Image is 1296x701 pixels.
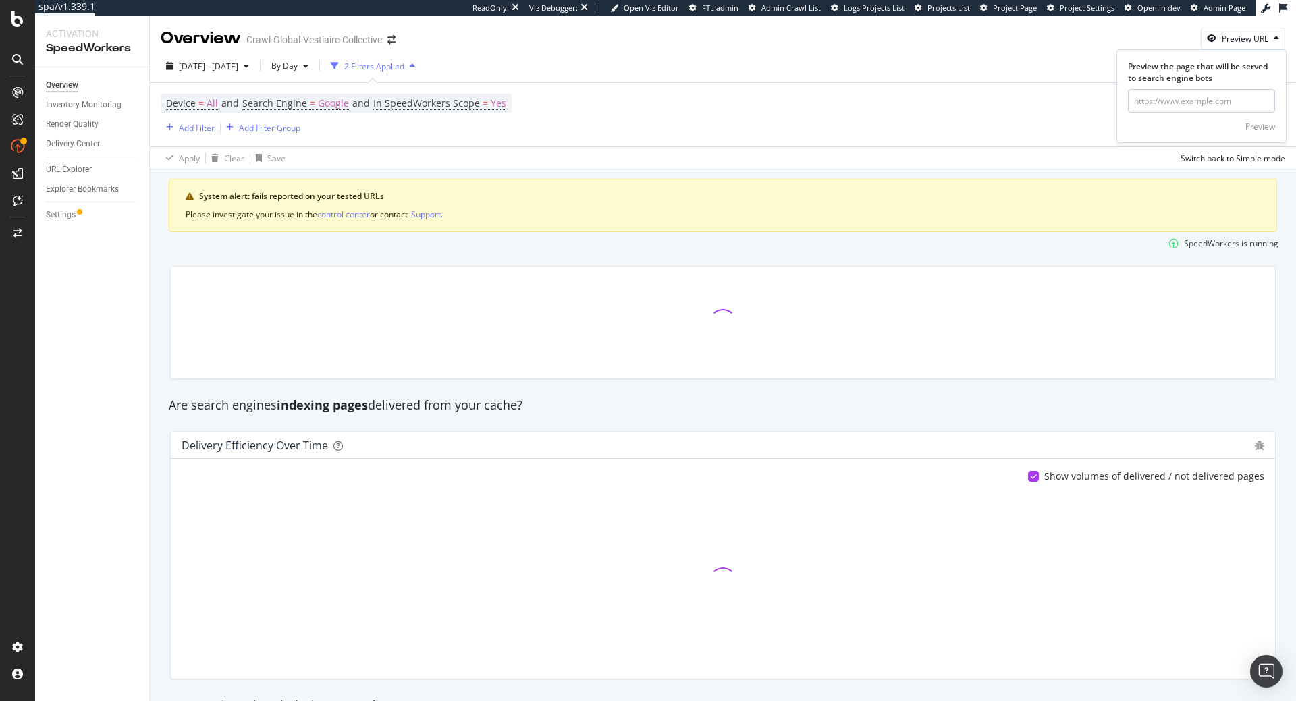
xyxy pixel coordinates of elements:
[161,27,241,50] div: Overview
[46,78,78,92] div: Overview
[1137,3,1181,13] span: Open in dev
[242,96,307,109] span: Search Engine
[266,60,298,72] span: By Day
[224,152,244,164] div: Clear
[1255,441,1264,450] div: bug
[1128,89,1275,113] input: https://www.example.com
[246,33,382,47] div: Crawl-Global-Vestiaire-Collective
[179,122,215,134] div: Add Filter
[199,190,1260,202] div: System alert: fails reported on your tested URLs
[1128,61,1275,84] div: Preview the page that will be served to search engine bots
[317,208,370,221] button: control center
[1184,237,1278,249] div: SpeedWorkers is running
[915,3,970,13] a: Projects List
[46,182,140,196] a: Explorer Bookmarks
[206,147,244,169] button: Clear
[46,208,76,222] div: Settings
[1125,3,1181,13] a: Open in dev
[318,94,349,113] span: Google
[46,137,140,151] a: Delivery Center
[1245,121,1275,132] div: Preview
[831,3,905,13] a: Logs Projects List
[46,117,140,132] a: Render Quality
[46,98,140,112] a: Inventory Monitoring
[344,61,404,72] div: 2 Filters Applied
[473,3,509,13] div: ReadOnly:
[689,3,738,13] a: FTL admin
[310,96,315,109] span: =
[46,98,122,112] div: Inventory Monitoring
[610,3,679,13] a: Open Viz Editor
[993,3,1037,13] span: Project Page
[239,122,300,134] div: Add Filter Group
[250,147,286,169] button: Save
[1250,655,1282,688] div: Open Intercom Messenger
[266,55,314,77] button: By Day
[927,3,970,13] span: Projects List
[46,137,100,151] div: Delivery Center
[198,96,204,109] span: =
[411,208,441,221] button: Support
[1245,115,1275,137] button: Preview
[46,27,138,40] div: Activation
[162,397,1284,414] div: Are search engines delivered from your cache?
[1201,28,1285,49] button: Preview URL
[483,96,488,109] span: =
[169,179,1277,232] div: warning banner
[761,3,821,13] span: Admin Crawl List
[46,163,140,177] a: URL Explorer
[325,55,421,77] button: 2 Filters Applied
[277,397,368,413] strong: indexing pages
[179,61,238,72] span: [DATE] - [DATE]
[373,96,480,109] span: In SpeedWorkers Scope
[1060,3,1114,13] span: Project Settings
[317,208,370,220] div: control center
[844,3,905,13] span: Logs Projects List
[46,40,138,56] div: SpeedWorkers
[161,147,200,169] button: Apply
[46,78,140,92] a: Overview
[221,119,300,136] button: Add Filter Group
[529,3,578,13] div: Viz Debugger:
[749,3,821,13] a: Admin Crawl List
[624,3,679,13] span: Open Viz Editor
[182,439,328,452] div: Delivery Efficiency over time
[221,96,239,109] span: and
[46,163,92,177] div: URL Explorer
[161,119,215,136] button: Add Filter
[161,55,254,77] button: [DATE] - [DATE]
[46,117,99,132] div: Render Quality
[1044,470,1264,483] div: Show volumes of delivered / not delivered pages
[702,3,738,13] span: FTL admin
[411,208,441,220] div: Support
[980,3,1037,13] a: Project Page
[166,96,196,109] span: Device
[1175,147,1285,169] button: Switch back to Simple mode
[387,35,396,45] div: arrow-right-arrow-left
[46,182,119,196] div: Explorer Bookmarks
[1181,152,1285,164] div: Switch back to Simple mode
[491,94,506,113] span: Yes
[207,94,218,113] span: All
[1222,33,1268,45] div: Preview URL
[1204,3,1245,13] span: Admin Page
[1191,3,1245,13] a: Admin Page
[186,208,1260,221] div: Please investigate your issue in the or contact .
[179,152,200,164] div: Apply
[267,152,286,164] div: Save
[46,208,140,222] a: Settings
[352,96,370,109] span: and
[1047,3,1114,13] a: Project Settings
